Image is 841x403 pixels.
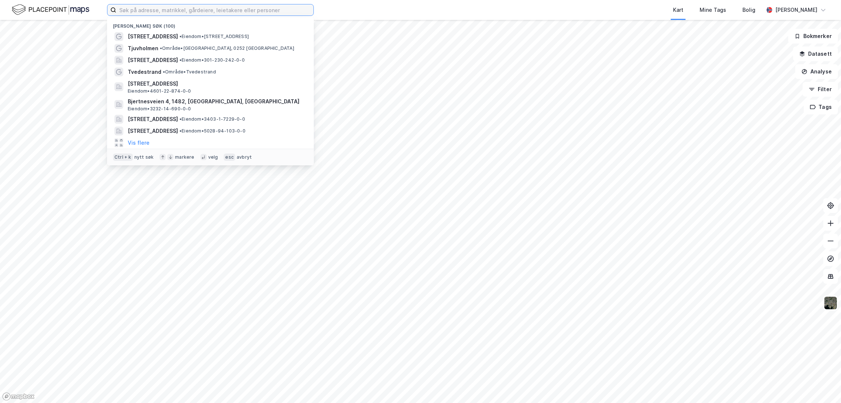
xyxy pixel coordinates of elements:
[128,56,178,65] span: [STREET_ADDRESS]
[128,127,178,135] span: [STREET_ADDRESS]
[179,128,246,134] span: Eiendom • 5028-94-103-0-0
[128,32,178,41] span: [STREET_ADDRESS]
[175,154,194,160] div: markere
[775,6,817,14] div: [PERSON_NAME]
[128,68,161,76] span: Tvedestrand
[12,3,89,16] img: logo.f888ab2527a4732fd821a326f86c7f29.svg
[128,44,158,53] span: Tjuvholmen
[224,154,235,161] div: esc
[179,57,182,63] span: •
[134,154,154,160] div: nytt søk
[107,17,314,31] div: [PERSON_NAME] søk (100)
[179,57,245,63] span: Eiendom • 301-230-242-0-0
[208,154,218,160] div: velg
[113,154,133,161] div: Ctrl + k
[160,45,294,51] span: Område • [GEOGRAPHIC_DATA], 0252 [GEOGRAPHIC_DATA]
[179,116,245,122] span: Eiendom • 3403-1-7229-0-0
[237,154,252,160] div: avbryt
[179,34,182,39] span: •
[160,45,162,51] span: •
[179,116,182,122] span: •
[116,4,313,15] input: Søk på adresse, matrikkel, gårdeiere, leietakere eller personer
[128,115,178,124] span: [STREET_ADDRESS]
[128,79,305,88] span: [STREET_ADDRESS]
[700,6,726,14] div: Mine Tags
[742,6,755,14] div: Bolig
[179,34,249,39] span: Eiendom • [STREET_ADDRESS]
[673,6,683,14] div: Kart
[804,368,841,403] iframe: Chat Widget
[179,128,182,134] span: •
[163,69,216,75] span: Område • Tvedestrand
[128,106,191,112] span: Eiendom • 3232-14-690-0-0
[128,88,191,94] span: Eiendom • 4601-22-874-0-0
[128,97,305,106] span: Bjertnesveien 4, 1482, [GEOGRAPHIC_DATA], [GEOGRAPHIC_DATA]
[163,69,165,75] span: •
[128,138,150,147] button: Vis flere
